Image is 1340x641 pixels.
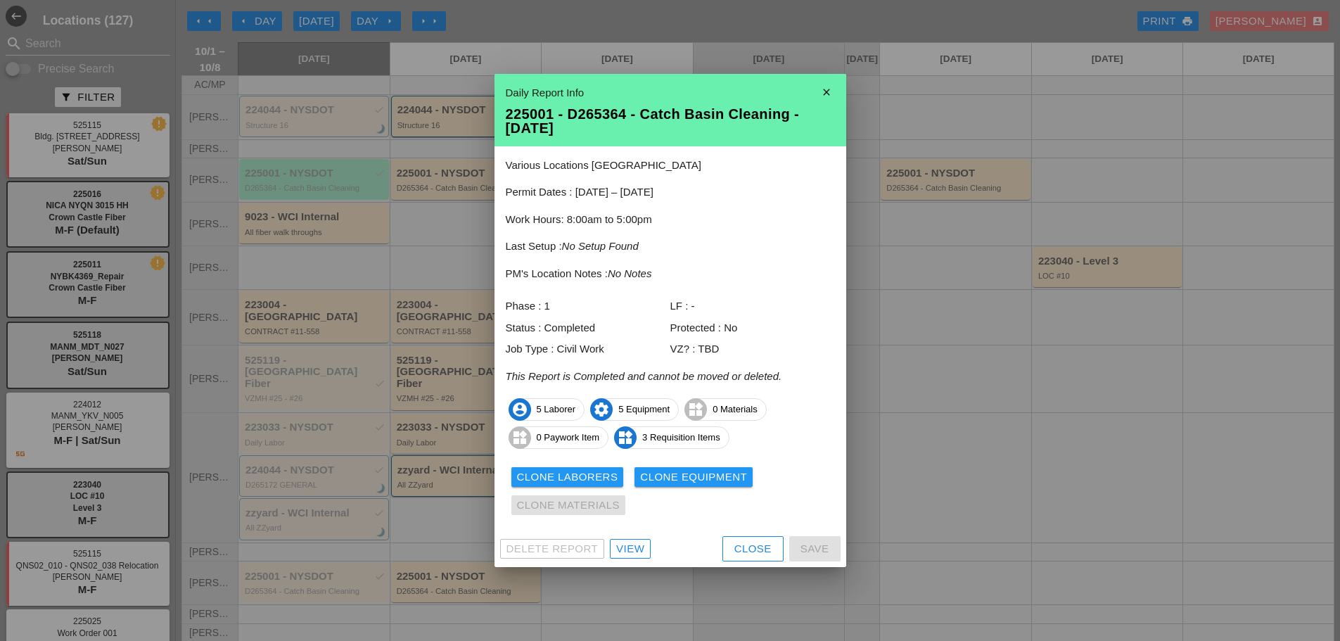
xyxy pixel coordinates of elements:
[511,467,624,487] button: Clone Laborers
[614,426,637,449] i: widgets
[506,158,835,174] p: Various Locations [GEOGRAPHIC_DATA]
[591,398,678,421] span: 5 Equipment
[509,426,608,449] span: 0 Paywork Item
[506,107,835,135] div: 225001 - D265364 - Catch Basin Cleaning - [DATE]
[734,541,772,557] div: Close
[506,239,835,255] p: Last Setup :
[608,267,652,279] i: No Notes
[616,541,644,557] div: View
[670,341,835,357] div: VZ? : TBD
[506,85,835,101] div: Daily Report Info
[590,398,613,421] i: settings
[562,240,639,252] i: No Setup Found
[506,212,835,228] p: Work Hours: 8:00am to 5:00pm
[722,536,784,561] button: Close
[640,469,747,485] div: Clone Equipment
[684,398,707,421] i: widgets
[509,398,585,421] span: 5 Laborer
[517,469,618,485] div: Clone Laborers
[509,398,531,421] i: account_circle
[615,426,729,449] span: 3 Requisition Items
[812,78,841,106] i: close
[670,320,835,336] div: Protected : No
[685,398,766,421] span: 0 Materials
[506,184,835,201] p: Permit Dates : [DATE] – [DATE]
[506,298,670,315] div: Phase : 1
[506,341,670,357] div: Job Type : Civil Work
[506,370,782,382] i: This Report is Completed and cannot be moved or deleted.
[610,539,651,559] a: View
[509,426,531,449] i: widgets
[634,467,753,487] button: Clone Equipment
[670,298,835,315] div: LF : -
[506,266,835,282] p: PM's Location Notes :
[506,320,670,336] div: Status : Completed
